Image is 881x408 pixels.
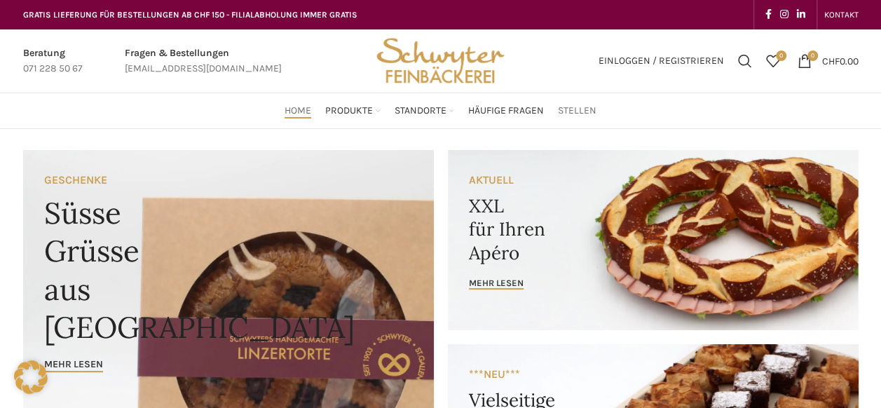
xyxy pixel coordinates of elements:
[759,47,787,75] div: Meine Wunschliste
[824,10,859,20] span: KONTAKT
[448,150,859,330] a: Banner link
[468,104,544,118] span: Häufige Fragen
[807,50,818,61] span: 0
[325,104,373,118] span: Produkte
[817,1,866,29] div: Secondary navigation
[599,56,724,66] span: Einloggen / Registrieren
[16,97,866,125] div: Main navigation
[822,55,859,67] bdi: 0.00
[793,5,810,25] a: Linkedin social link
[285,104,311,118] span: Home
[592,47,731,75] a: Einloggen / Registrieren
[822,55,840,67] span: CHF
[395,104,446,118] span: Standorte
[558,104,596,118] span: Stellen
[731,47,759,75] a: Suchen
[23,46,83,77] a: Infobox link
[23,10,357,20] span: GRATIS LIEFERUNG FÜR BESTELLUNGEN AB CHF 150 - FILIALABHOLUNG IMMER GRATIS
[776,5,793,25] a: Instagram social link
[776,50,786,61] span: 0
[558,97,596,125] a: Stellen
[759,47,787,75] a: 0
[761,5,776,25] a: Facebook social link
[285,97,311,125] a: Home
[791,47,866,75] a: 0 CHF0.00
[125,46,282,77] a: Infobox link
[468,97,544,125] a: Häufige Fragen
[325,97,381,125] a: Produkte
[824,1,859,29] a: KONTAKT
[395,97,454,125] a: Standorte
[371,54,509,66] a: Site logo
[371,29,509,93] img: Bäckerei Schwyter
